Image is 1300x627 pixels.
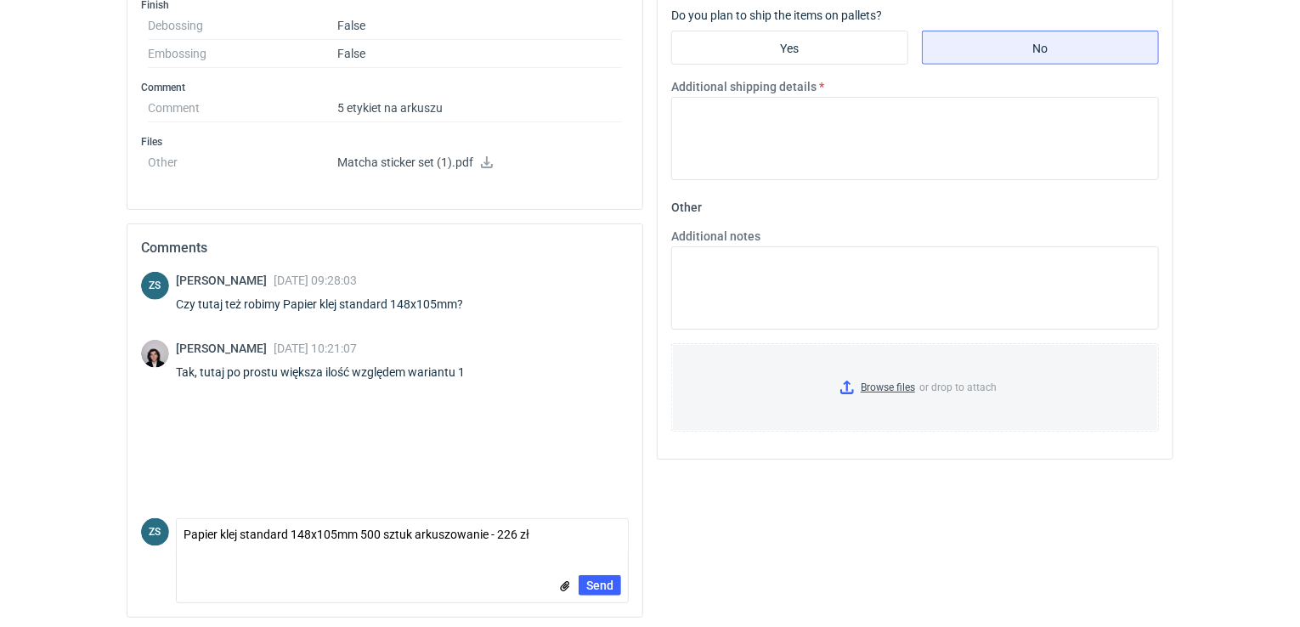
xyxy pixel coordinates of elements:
[148,12,337,40] dt: Debossing
[176,364,485,381] div: Tak, tutaj po prostu większa ilość względem wariantu 1
[141,272,169,300] div: Zuzanna Szygenda
[671,78,817,95] label: Additional shipping details
[141,81,629,94] h3: Comment
[141,518,169,546] figcaption: ZS
[579,575,621,596] button: Send
[148,149,337,183] dt: Other
[671,31,908,65] label: Yes
[141,518,169,546] div: Zuzanna Szygenda
[337,155,622,171] p: Matcha sticker set (1).pdf
[148,94,337,122] dt: Comment
[141,340,169,368] img: Sebastian Markut
[176,296,483,313] div: Czy tutaj też robimy Papier klej standard 148x105mm?
[176,342,274,355] span: [PERSON_NAME]
[671,8,882,22] label: Do you plan to ship the items on pallets?
[274,342,357,355] span: [DATE] 10:21:07
[922,31,1159,65] label: No
[672,344,1158,431] label: or drop to attach
[141,238,629,258] h2: Comments
[337,94,622,122] dd: 5 etykiet na arkuszu
[141,272,169,300] figcaption: ZS
[176,274,274,287] span: [PERSON_NAME]
[274,274,357,287] span: [DATE] 09:28:03
[141,135,629,149] h3: Files
[177,519,628,555] textarea: Papier klej standard 148x105mm 500 sztuk arkuszowanie - 226 zł
[337,12,622,40] dd: False
[148,40,337,68] dt: Embossing
[337,40,622,68] dd: False
[671,228,760,245] label: Additional notes
[671,194,702,214] legend: Other
[586,579,613,591] span: Send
